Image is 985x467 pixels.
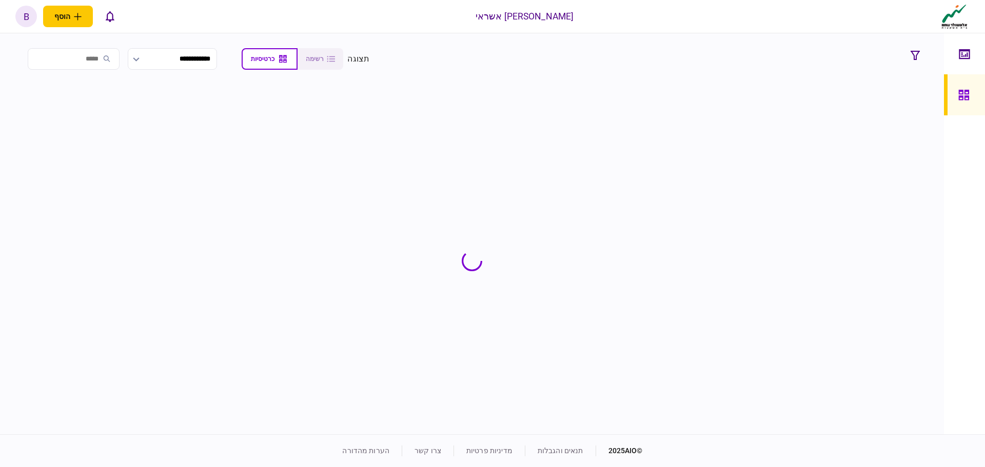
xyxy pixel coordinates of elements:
img: client company logo [939,4,970,29]
div: תצוגה [347,53,369,65]
a: מדיניות פרטיות [466,446,513,455]
button: b [15,6,37,27]
div: [PERSON_NAME] אשראי [476,10,574,23]
a: הערות מהדורה [342,446,389,455]
button: פתח תפריט להוספת לקוח [43,6,93,27]
a: תנאים והגבלות [538,446,583,455]
button: כרטיסיות [242,48,298,70]
span: רשימה [306,55,324,63]
button: פתח רשימת התראות [99,6,121,27]
a: צרו קשר [415,446,441,455]
button: רשימה [298,48,343,70]
span: כרטיסיות [251,55,274,63]
div: © 2025 AIO [596,445,643,456]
